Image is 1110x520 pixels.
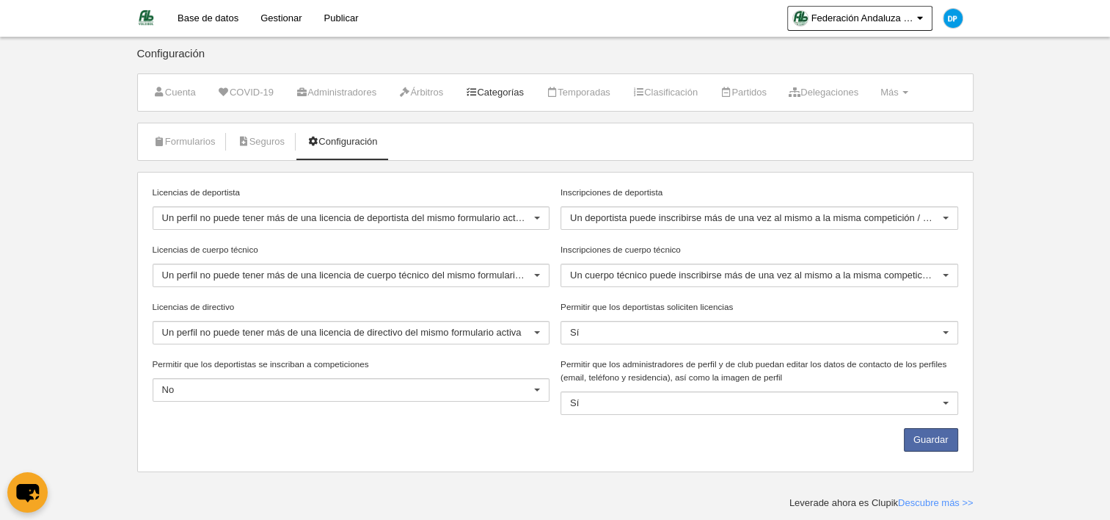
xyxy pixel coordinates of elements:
[153,358,550,371] label: Permitir que los deportistas se inscriban a competiciones
[561,243,958,256] label: Inscripciones de cuerpo técnico
[137,48,974,73] div: Configuración
[153,186,550,199] label: Licencias de deportista
[811,11,914,26] span: Federación Andaluza de Voleibol
[781,82,866,104] a: Delegaciones
[561,300,958,314] label: Permitir que los deportistas soliciten licencias
[787,6,932,31] a: Federación Andaluza de Voleibol
[137,9,155,26] img: Federación Andaluza de Voleibol
[299,131,385,153] a: Configuración
[624,82,706,104] a: Clasificación
[793,11,808,26] img: Oap74nFcuaE6.30x30.jpg
[145,82,204,104] a: Cuenta
[570,212,952,223] span: Un deportista puede inscribirse más de una vez al mismo a la misma competición / evento
[898,497,974,508] a: Descubre más >>
[210,82,282,104] a: COVID-19
[904,428,958,452] button: Guardar
[153,300,550,314] label: Licencias de directivo
[7,472,48,513] button: chat-button
[538,82,618,104] a: Temporadas
[162,327,522,338] span: Un perfil no puede tener más de una licencia de directivo del mismo formulario activa
[880,87,899,98] span: Más
[153,243,550,256] label: Licencias de cuerpo técnico
[570,397,579,408] span: Sí
[229,131,293,153] a: Seguros
[570,327,579,338] span: Sí
[288,82,384,104] a: Administradores
[943,9,963,28] img: c2l6ZT0zMHgzMCZmcz05JnRleHQ9RFAmYmc9MDM5YmU1.png
[789,496,974,510] div: Leverade ahora es Clupik
[162,270,548,281] span: Un perfil no puede tener más de una licencia de cuerpo técnico del mismo formulario activa
[570,270,971,281] span: Un cuerpo técnico puede inscribirse más de una vez al mismo a la misma competición / evento
[145,131,224,153] a: Formularios
[457,82,532,104] a: Categorías
[872,82,916,104] a: Más
[561,186,958,199] label: Inscripciones de deportista
[162,384,175,395] span: No
[561,358,958,384] label: Permitir que los administradores de perfil y de club puedan editar los datos de contacto de los p...
[162,212,528,223] span: Un perfil no puede tener más de una licencia de deportista del mismo formulario activa
[712,82,775,104] a: Partidos
[390,82,451,104] a: Árbitros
